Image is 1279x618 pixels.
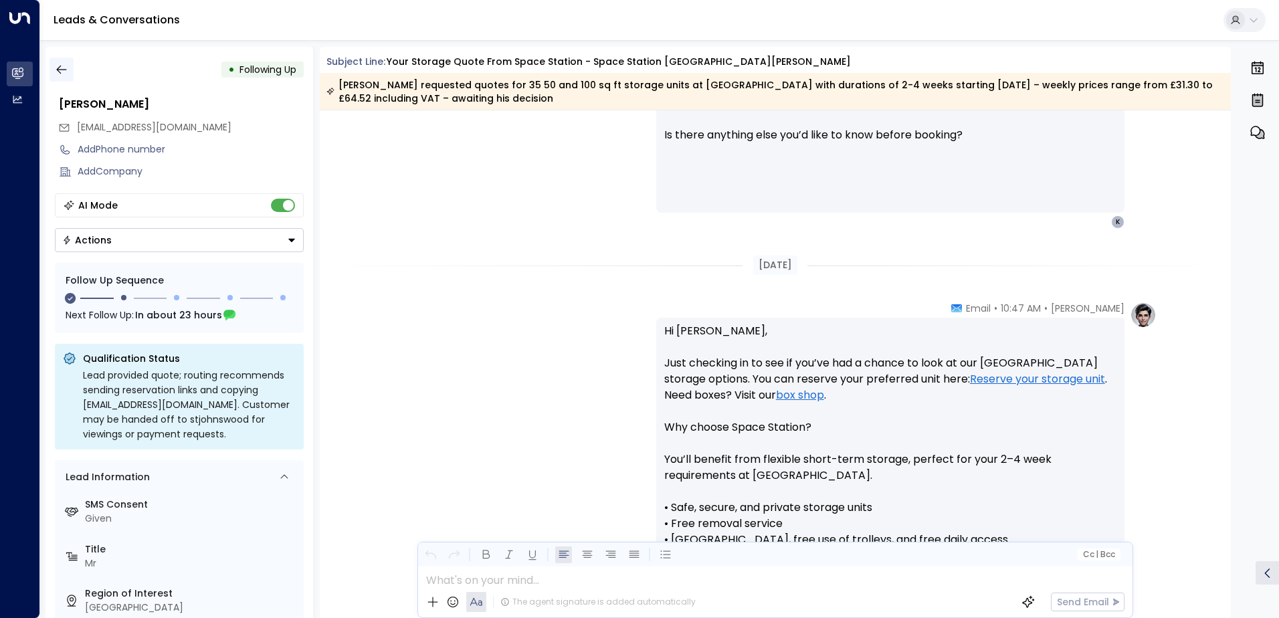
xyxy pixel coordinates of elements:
span: [PERSON_NAME] [1051,302,1124,315]
a: Leads & Conversations [54,12,180,27]
div: Mr [85,556,298,571]
div: AddPhone number [78,142,304,157]
div: Button group with a nested menu [55,228,304,252]
span: [EMAIL_ADDRESS][DOMAIN_NAME] [77,120,231,134]
span: 10:47 AM [1001,302,1041,315]
div: [PERSON_NAME] requested quotes for 35 50 and 100 sq ft storage units at [GEOGRAPHIC_DATA] with du... [326,78,1223,105]
div: The agent signature is added automatically [500,596,696,608]
div: Lead provided quote; routing recommends sending reservation links and copying [EMAIL_ADDRESS][DOM... [83,368,296,441]
label: Region of Interest [85,587,298,601]
div: AI Mode [78,199,118,212]
div: • [228,58,235,82]
div: [DATE] [753,255,797,275]
div: Actions [62,234,112,246]
div: [GEOGRAPHIC_DATA] [85,601,298,615]
div: Next Follow Up: [66,308,293,322]
span: | [1096,550,1098,559]
a: Reserve your storage unit [970,371,1105,387]
button: Redo [446,546,462,563]
div: [PERSON_NAME] [59,96,304,112]
div: K [1111,215,1124,229]
div: Your storage quote from Space Station - Space Station [GEOGRAPHIC_DATA][PERSON_NAME] [387,55,851,69]
button: Actions [55,228,304,252]
button: Cc|Bcc [1077,548,1120,561]
a: box shop [776,387,824,403]
div: Lead Information [61,470,150,484]
label: SMS Consent [85,498,298,512]
div: AddCompany [78,165,304,179]
span: Email [966,302,991,315]
div: Given [85,512,298,526]
span: • [1044,302,1048,315]
button: Undo [422,546,439,563]
p: Qualification Status [83,352,296,365]
img: profile-logo.png [1130,302,1157,328]
span: In about 23 hours [135,308,222,322]
span: • [994,302,997,315]
span: Cc Bcc [1082,550,1114,559]
span: Following Up [239,63,296,76]
span: khadehs@gmail.com [77,120,231,134]
div: Follow Up Sequence [66,274,293,288]
label: Title [85,542,298,556]
span: Subject Line: [326,55,385,68]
